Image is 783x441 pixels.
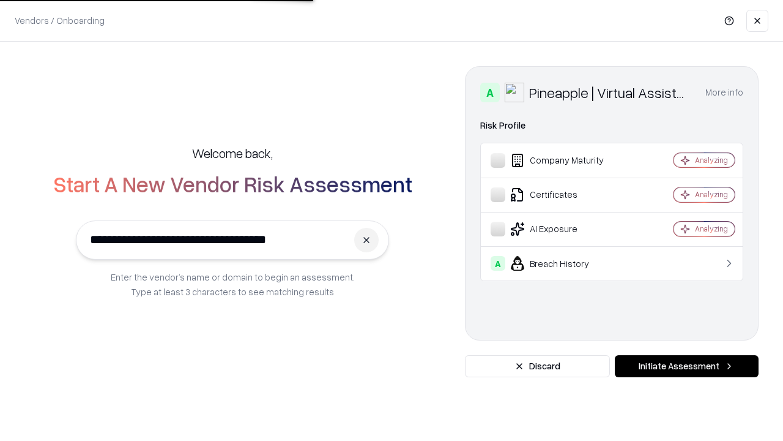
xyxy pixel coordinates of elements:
[192,145,273,162] h5: Welcome back,
[695,189,728,200] div: Analyzing
[480,118,743,133] div: Risk Profile
[491,256,505,271] div: A
[53,171,412,196] h2: Start A New Vendor Risk Assessment
[111,269,355,299] p: Enter the vendor’s name or domain to begin an assessment. Type at least 3 characters to see match...
[695,224,728,234] div: Analyzing
[491,187,637,202] div: Certificates
[491,222,637,236] div: AI Exposure
[465,355,610,377] button: Discard
[491,256,637,271] div: Breach History
[491,153,637,168] div: Company Maturity
[15,14,105,27] p: Vendors / Onboarding
[705,81,743,104] button: More info
[480,83,500,102] div: A
[505,83,524,102] img: Pineapple | Virtual Assistant Agency
[695,155,728,165] div: Analyzing
[615,355,759,377] button: Initiate Assessment
[529,83,691,102] div: Pineapple | Virtual Assistant Agency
